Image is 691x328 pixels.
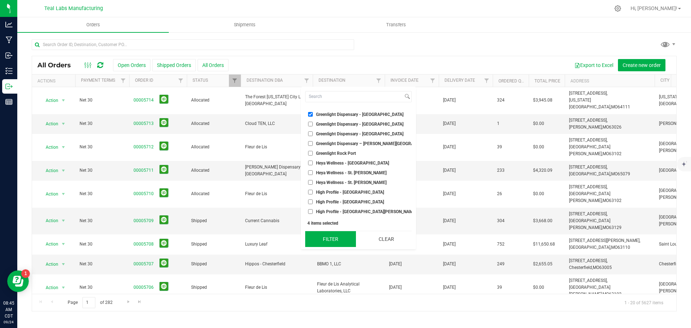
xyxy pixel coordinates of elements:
span: Allocated [191,120,236,127]
a: 00005710 [134,190,154,197]
div: 4 items selected [307,221,410,226]
a: City [660,78,669,83]
a: Delivery Date [444,78,475,83]
input: Greenlight Rock Port [308,151,313,156]
button: Export to Excel [570,59,618,71]
span: [DATE] [443,261,456,268]
span: 63102 [609,292,622,297]
span: Net 30 [80,190,125,197]
span: Action [39,119,59,129]
a: Go to the last page [135,297,145,307]
div: Actions [37,78,72,84]
span: Action [39,216,59,226]
span: MO [602,151,609,156]
inline-svg: Analytics [5,21,13,28]
span: MO [611,171,618,176]
span: select [59,259,68,269]
input: Heya Wellness - St. [PERSON_NAME] [308,180,313,185]
input: 1 [82,297,95,308]
span: 26 [497,190,502,197]
a: 00005712 [134,144,154,150]
span: MO [602,125,609,130]
button: Open Orders [113,59,150,71]
span: Heya Wellness - St. [PERSON_NAME] [316,180,387,185]
a: 00005708 [134,241,154,248]
inline-svg: Manufacturing [5,36,13,44]
span: select [59,142,68,152]
span: All Orders [37,61,78,69]
span: $3,945.08 [533,97,552,104]
span: [DATE] [443,284,456,291]
span: 65079 [618,171,630,176]
a: Filter [117,75,129,87]
span: Action [39,239,59,249]
span: Net 30 [80,261,125,268]
a: Payment Terms [81,78,115,83]
span: [GEOGRAPHIC_DATA][PERSON_NAME], [569,218,610,230]
span: 752 [497,241,505,248]
span: Shipments [224,22,265,28]
span: 324 [497,97,505,104]
span: 233 [497,167,505,174]
span: Page of 282 [62,297,118,308]
inline-svg: Outbound [5,83,13,90]
div: Manage settings [613,5,622,12]
span: [DATE] [443,120,456,127]
span: 39 [497,144,502,150]
span: [DATE] [443,217,456,224]
span: High Profile - [GEOGRAPHIC_DATA] [316,190,384,194]
span: $4,320.09 [533,167,552,174]
span: [DATE] [443,167,456,174]
span: Action [39,259,59,269]
span: [PERSON_NAME], [569,125,602,130]
span: 63102 [609,151,622,156]
a: 00005711 [134,167,154,174]
span: Net 30 [80,167,125,174]
span: [GEOGRAPHIC_DATA], [569,171,611,176]
a: 00005706 [134,284,154,291]
a: Order ID [135,78,153,83]
input: Search [306,91,403,102]
span: Greenlight Dispensary - [GEOGRAPHIC_DATA] [316,122,403,126]
span: MO [611,104,618,109]
span: $0.00 [533,144,544,150]
span: 63005 [599,265,612,270]
span: Allocated [191,167,236,174]
span: Luxury Leaf [245,241,308,248]
a: 00005707 [134,261,154,268]
a: 00005714 [134,97,154,104]
a: Shipments [169,17,320,32]
span: Fleur de Lis [245,144,308,150]
input: Greenlight Dispensary – [PERSON_NAME][GEOGRAPHIC_DATA] [308,141,313,146]
span: Fleur de Lis Analytical Laboratories, LLC [317,281,380,295]
span: [STREET_ADDRESS], [569,91,608,96]
span: $0.00 [533,190,544,197]
span: Create new order [623,62,661,68]
span: Allocated [191,97,236,104]
a: Orders [17,17,169,32]
span: [GEOGRAPHIC_DATA][PERSON_NAME], [569,144,610,156]
span: BBMO 1, LLC [317,261,380,268]
span: select [59,119,68,129]
span: [DATE] [443,241,456,248]
span: 249 [497,261,505,268]
span: MO [602,198,609,203]
span: Action [39,283,59,293]
span: [DATE] [443,97,456,104]
span: Hippos - Chesterfield [245,261,308,268]
span: Shipped [191,217,236,224]
span: Heya Wellness - St. [PERSON_NAME] [316,171,387,175]
span: Heya Wellness - [GEOGRAPHIC_DATA] [316,161,389,165]
input: Greenlight Dispensary - [GEOGRAPHIC_DATA] [308,122,313,126]
a: Go to the next page [123,297,134,307]
span: [DATE] [443,190,456,197]
span: Shipped [191,284,236,291]
span: select [59,283,68,293]
span: [STREET_ADDRESS], [569,138,608,143]
span: select [59,166,68,176]
span: MO [611,245,618,250]
a: Total Price [534,78,560,84]
span: Action [39,142,59,152]
input: Search Order ID, Destination, Customer PO... [32,39,354,50]
button: Clear [361,231,412,247]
